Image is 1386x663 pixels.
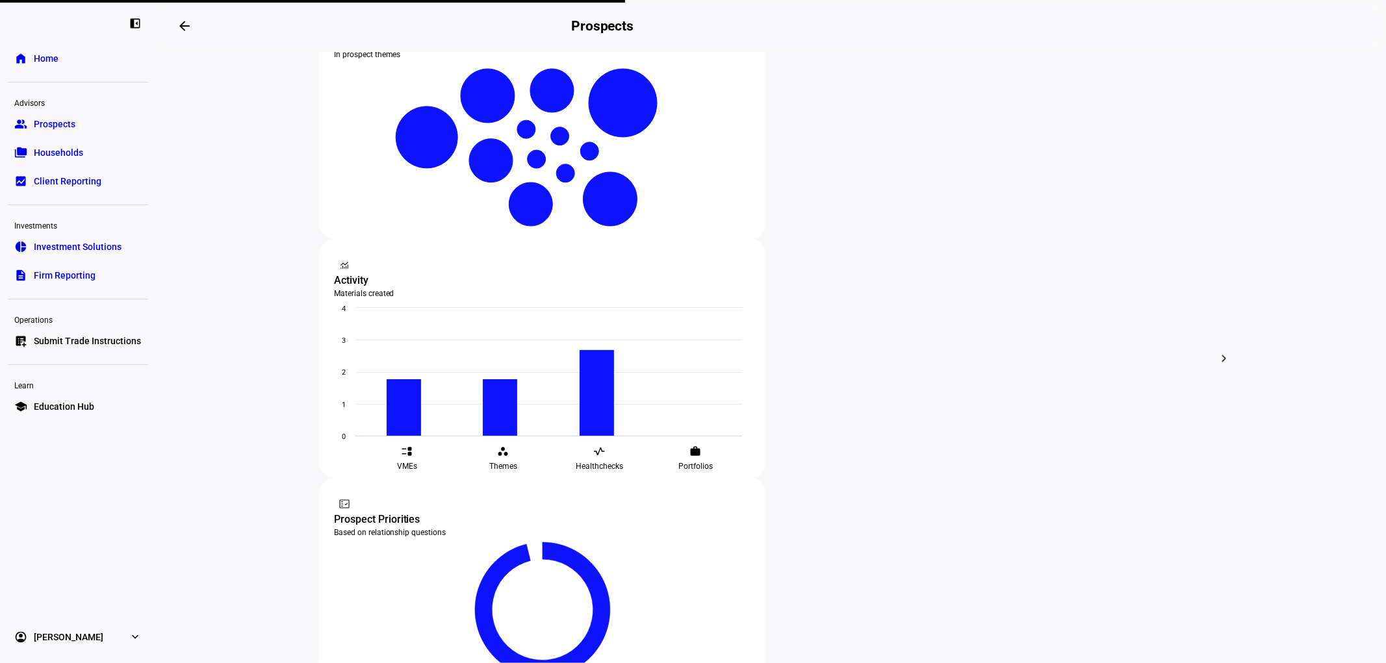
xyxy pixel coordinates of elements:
text: 4 [342,305,346,313]
eth-mat-symbol: workspaces [498,445,509,457]
a: homeHome [8,45,148,71]
h2: Prospects [571,18,634,34]
a: bid_landscapeClient Reporting [8,168,148,194]
mat-icon: chevron_right [1216,351,1232,366]
span: VMEs [397,461,417,471]
span: Submit Trade Instructions [34,334,141,347]
span: Prospects [34,118,75,131]
a: folder_copyHouseholds [8,140,148,166]
div: Materials created [335,288,751,299]
eth-mat-symbol: school [14,400,27,413]
div: Based on relationship questions [335,527,751,538]
eth-mat-symbol: expand_more [129,631,142,644]
eth-mat-symbol: work [690,445,702,457]
eth-mat-symbol: home [14,52,27,65]
span: Portfolios [678,461,713,471]
text: 0 [342,432,346,441]
eth-mat-symbol: account_circle [14,631,27,644]
span: Client Reporting [34,175,101,188]
span: Education Hub [34,400,94,413]
eth-mat-symbol: event_list [402,445,413,457]
text: 2 [342,368,346,377]
span: Households [34,146,83,159]
div: In prospect themes [335,49,751,60]
text: 1 [342,401,346,409]
span: [PERSON_NAME] [34,631,103,644]
mat-icon: monitoring [339,258,352,271]
eth-mat-symbol: folder_copy [14,146,27,159]
eth-mat-symbol: pie_chart [14,240,27,253]
eth-mat-symbol: vital_signs [594,445,606,457]
div: Investments [8,216,148,234]
eth-mat-symbol: group [14,118,27,131]
eth-mat-symbol: left_panel_close [129,17,142,30]
div: Prospect Priorities [335,512,751,527]
div: Advisors [8,93,148,111]
a: pie_chartInvestment Solutions [8,234,148,260]
span: Home [34,52,58,65]
eth-mat-symbol: list_alt_add [14,334,27,347]
a: descriptionFirm Reporting [8,262,148,288]
div: Activity [335,273,751,288]
div: Operations [8,310,148,328]
eth-mat-symbol: bid_landscape [14,175,27,188]
a: groupProspects [8,111,148,137]
span: Themes [489,461,517,471]
mat-icon: fact_check [339,497,352,510]
mat-icon: arrow_backwards [177,18,192,34]
span: Investment Solutions [34,240,122,253]
span: Firm Reporting [34,269,96,282]
eth-mat-symbol: description [14,269,27,282]
text: 3 [342,336,346,345]
div: Learn [8,375,148,394]
span: Healthchecks [576,461,623,471]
